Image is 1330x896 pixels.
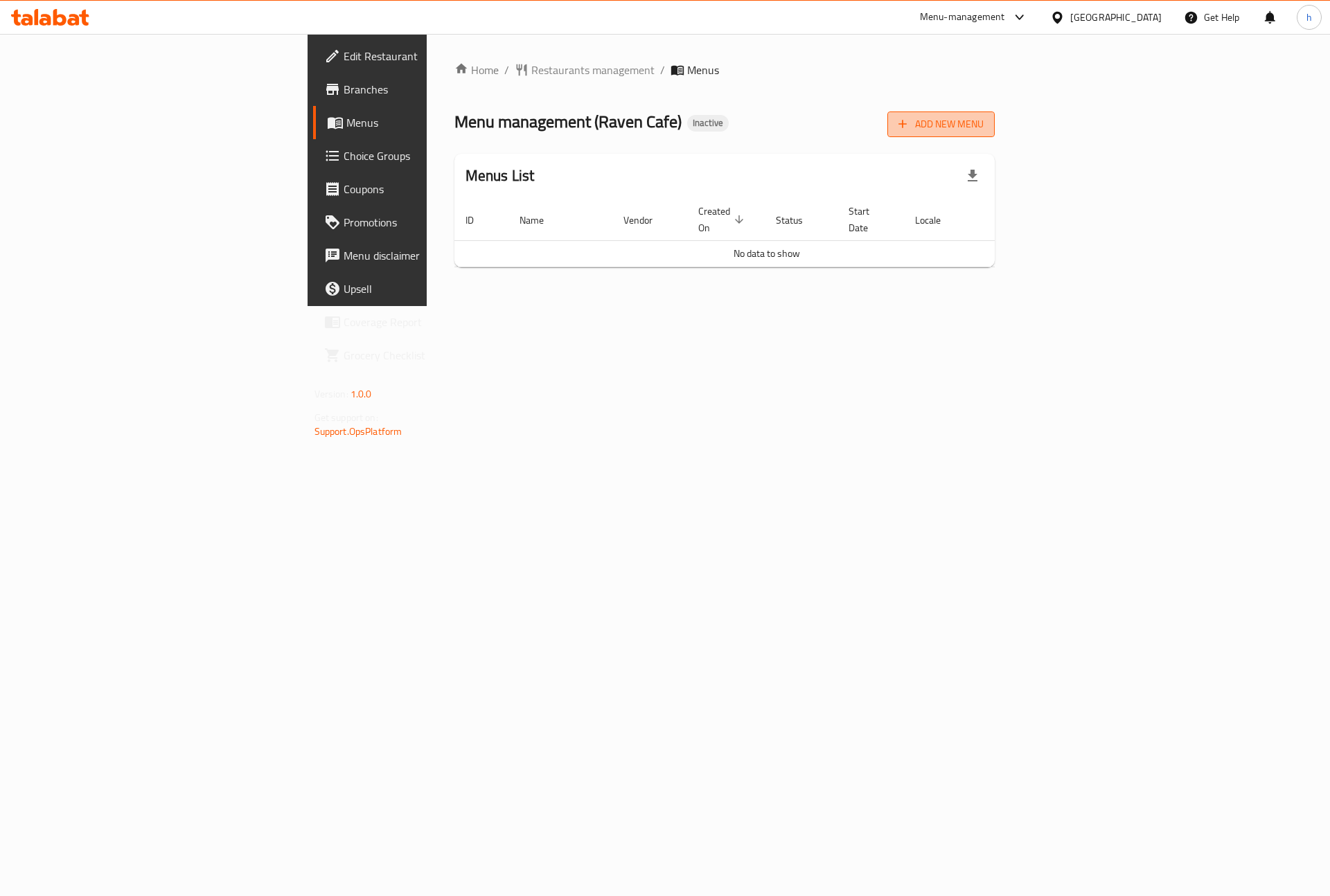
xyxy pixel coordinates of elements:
[313,206,530,239] a: Promotions
[344,347,519,364] span: Grocery Checklist
[344,81,519,98] span: Branches
[314,409,378,427] span: Get support on:
[515,62,655,78] a: Restaurants management
[344,214,519,231] span: Promotions
[898,116,984,133] span: Add New Menu
[314,385,348,403] span: Version:
[734,244,800,262] span: No data to show
[313,272,530,305] a: Upsell
[956,159,989,192] div: Export file
[887,111,995,137] button: Add New Menu
[698,203,748,236] span: Created On
[687,115,729,132] div: Inactive
[623,212,671,229] span: Vendor
[975,199,1079,241] th: Actions
[346,114,519,131] span: Menus
[313,73,530,106] a: Branches
[313,106,530,139] a: Menus
[344,181,519,197] span: Coupons
[313,339,530,372] a: Grocery Checklist
[660,62,665,78] li: /
[849,203,887,236] span: Start Date
[920,9,1005,26] div: Menu-management
[344,147,519,164] span: Choice Groups
[454,106,682,137] span: Menu management ( Raven Cafe )
[687,62,719,78] span: Menus
[351,385,372,403] span: 1.0.0
[915,212,959,229] span: Locale
[687,117,729,129] span: Inactive
[1306,10,1312,25] span: h
[313,239,530,272] a: Menu disclaimer
[454,199,1079,267] table: enhanced table
[313,172,530,206] a: Coupons
[314,422,402,440] a: Support.OpsPlatform
[344,48,519,64] span: Edit Restaurant
[465,165,535,186] h2: Menus List
[520,212,562,229] span: Name
[344,280,519,297] span: Upsell
[344,247,519,264] span: Menu disclaimer
[1070,10,1162,25] div: [GEOGRAPHIC_DATA]
[454,62,995,78] nav: breadcrumb
[313,139,530,172] a: Choice Groups
[313,39,530,73] a: Edit Restaurant
[313,305,530,339] a: Coverage Report
[531,62,655,78] span: Restaurants management
[465,212,492,229] span: ID
[344,314,519,330] span: Coverage Report
[776,212,821,229] span: Status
